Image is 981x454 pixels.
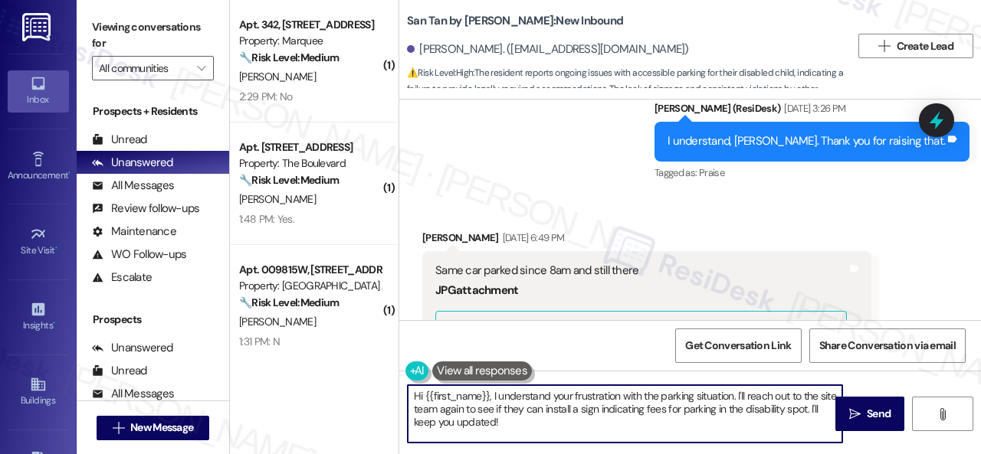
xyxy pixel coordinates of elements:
[197,62,205,74] i: 
[422,230,871,251] div: [PERSON_NAME]
[92,269,152,286] div: Escalate
[92,178,174,194] div: All Messages
[435,263,847,279] div: Same car parked since 8am and still there
[867,406,891,422] span: Send
[819,338,956,354] span: Share Conversation via email
[239,262,381,278] div: Apt. 009815W, [STREET_ADDRESS][PERSON_NAME]
[113,422,124,434] i: 
[92,201,199,217] div: Review follow-ups
[835,397,904,431] button: Send
[77,103,229,119] div: Prospects + Residents
[780,100,845,116] div: [DATE] 3:26 PM
[92,340,173,356] div: Unanswered
[239,335,280,348] div: 1:31 PM: N
[92,15,214,56] label: Viewing conversations for
[92,386,174,402] div: All Messages
[239,278,381,294] div: Property: [GEOGRAPHIC_DATA] Apartments & Flats
[675,328,801,363] button: Get Conversation Link
[897,38,953,54] span: Create Lead
[99,56,189,80] input: All communities
[97,416,210,440] button: New Message
[8,296,69,338] a: Insights •
[239,33,381,49] div: Property: Marquee
[239,139,381,155] div: Apt. [STREET_ADDRESS]
[68,168,71,178] span: •
[8,371,69,413] a: Buildings
[239,173,339,187] strong: 🔧 Risk Level: Medium
[92,132,147,148] div: Unread
[239,212,294,226] div: 1:48 PM: Yes.
[239,192,316,206] span: [PERSON_NAME]
[668,133,945,149] div: I understand, [PERSON_NAME]. Thank you for raising that.
[92,224,176,240] div: Maintenance
[239,315,316,328] span: [PERSON_NAME]
[699,166,724,179] span: Praise
[435,283,518,298] b: JPG attachment
[239,296,339,309] strong: 🔧 Risk Level: Medium
[858,34,973,58] button: Create Lead
[849,408,861,420] i: 
[655,162,970,184] div: Tagged as:
[92,363,147,379] div: Unread
[53,318,55,328] span: •
[407,41,689,57] div: [PERSON_NAME]. ([EMAIL_ADDRESS][DOMAIN_NAME])
[92,247,186,263] div: WO Follow-ups
[239,51,339,64] strong: 🔧 Risk Level: Medium
[239,155,381,171] div: Property: The Boulevard
[92,155,173,171] div: Unanswered
[77,312,229,328] div: Prospects
[937,408,948,420] i: 
[8,70,69,112] a: Inbox
[685,338,791,354] span: Get Conversation Link
[809,328,966,363] button: Share Conversation via email
[239,17,381,33] div: Apt. 342, [STREET_ADDRESS]
[55,243,57,253] span: •
[8,221,69,263] a: Site Visit •
[407,13,623,29] b: San Tan by [PERSON_NAME]: New Inbound
[239,90,292,103] div: 2:29 PM: No
[878,40,890,52] i: 
[499,230,565,246] div: [DATE] 6:49 PM
[408,385,842,443] textarea: Hi {{first_name}}, I understand your frustration with the parking situation. I'll reach out to th...
[130,420,193,436] span: New Message
[407,67,473,79] strong: ⚠️ Risk Level: High
[407,65,851,131] span: : The resident reports ongoing issues with accessible parking for their disabled child, indicatin...
[239,70,316,83] span: [PERSON_NAME]
[22,13,54,41] img: ResiDesk Logo
[655,100,970,122] div: [PERSON_NAME] (ResiDesk)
